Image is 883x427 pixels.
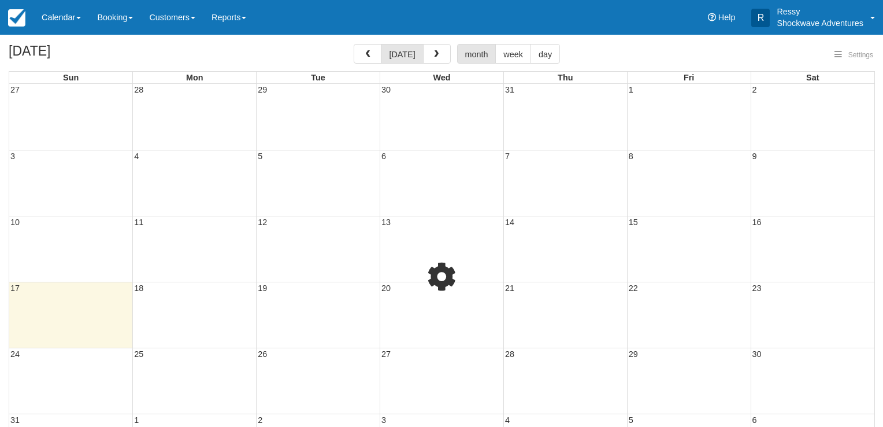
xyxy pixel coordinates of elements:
[8,9,25,27] img: checkfront-main-nav-mini-logo.png
[751,85,758,94] span: 2
[777,17,863,29] p: Shockwave Adventures
[380,218,392,227] span: 13
[504,284,515,293] span: 21
[504,415,511,425] span: 4
[133,284,144,293] span: 18
[628,152,635,161] span: 8
[777,6,863,17] p: Ressy
[628,218,639,227] span: 15
[628,284,639,293] span: 22
[708,13,716,21] i: Help
[380,415,387,425] span: 3
[257,349,268,359] span: 26
[628,349,639,359] span: 29
[9,44,155,65] h2: [DATE]
[186,73,203,82] span: Mon
[257,415,264,425] span: 2
[9,85,21,94] span: 27
[504,218,515,227] span: 14
[828,47,880,64] button: Settings
[751,152,758,161] span: 9
[380,349,392,359] span: 27
[530,44,560,64] button: day
[133,349,144,359] span: 25
[9,415,21,425] span: 31
[504,85,515,94] span: 31
[133,415,140,425] span: 1
[9,218,21,227] span: 10
[628,85,635,94] span: 1
[9,349,21,359] span: 24
[63,73,79,82] span: Sun
[751,284,763,293] span: 23
[257,85,268,94] span: 29
[751,349,763,359] span: 30
[381,44,423,64] button: [DATE]
[9,152,16,161] span: 3
[628,415,635,425] span: 5
[504,152,511,161] span: 7
[380,284,392,293] span: 20
[257,152,264,161] span: 5
[133,85,144,94] span: 28
[457,44,496,64] button: month
[257,284,268,293] span: 19
[684,73,694,82] span: Fri
[751,9,770,27] div: R
[558,73,573,82] span: Thu
[504,349,515,359] span: 28
[133,152,140,161] span: 4
[380,85,392,94] span: 30
[433,73,450,82] span: Wed
[495,44,531,64] button: week
[848,51,873,59] span: Settings
[718,13,736,22] span: Help
[311,73,325,82] span: Tue
[751,218,763,227] span: 16
[133,218,144,227] span: 11
[806,73,819,82] span: Sat
[380,152,387,161] span: 6
[9,284,21,293] span: 17
[257,218,268,227] span: 12
[751,415,758,425] span: 6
